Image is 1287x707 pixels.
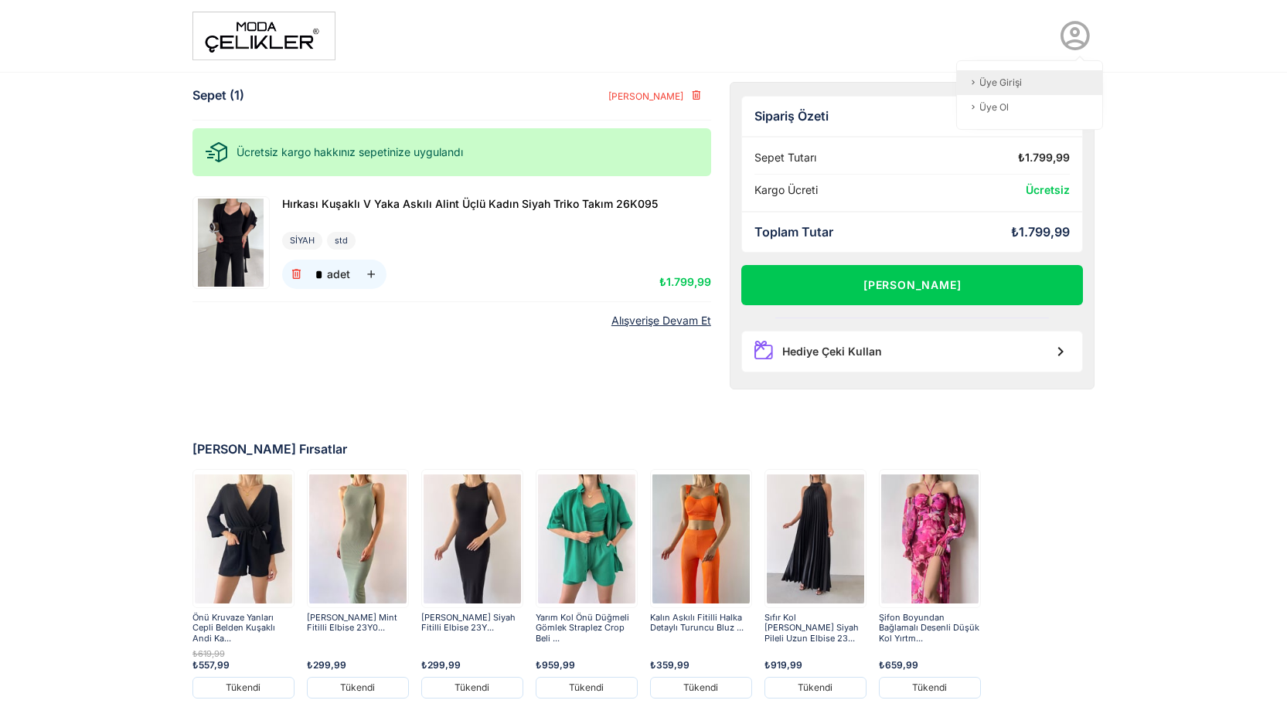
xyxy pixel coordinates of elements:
[754,151,816,165] div: Sepet Tutarı
[307,677,409,699] div: Tükendi
[611,314,711,328] a: Alışverişe Devam Et
[282,197,658,210] span: Hırkası Kuşaklı V Yaka Askılı Alint Üçlü Kadın Siyah Triko Takım 26K095
[192,649,295,659] div: ₺619,99
[881,471,979,606] img: sister-elbise-22y000395-4ca5-9.jpg
[659,275,711,288] span: ₺1.799,99
[754,225,833,240] div: Toplam Tutar
[650,660,752,671] div: ₺359,99
[879,613,981,643] a: Şifon Boyundan Bağlamalı Desenli Düşük Kol Yırtm...
[957,95,1102,120] a: Üye Ol
[650,677,752,699] div: Tükendi
[421,677,523,699] div: Tükendi
[764,677,867,699] div: Tükendi
[327,269,350,280] div: adet
[536,660,638,671] div: ₺959,99
[1011,225,1070,240] div: ₺1.799,99
[957,70,1102,95] a: Üye Girişi
[312,260,327,289] input: adet
[782,345,882,359] div: Hediye Çeki Kullan
[195,199,267,287] img: Hırkası Kuşaklı V Yaka Askılı Alint Üçlü Kadın Siyah Triko Takım 26K095
[754,184,818,197] div: Kargo Ücreti
[608,90,683,102] span: [PERSON_NAME]
[282,232,322,250] div: SİYAH
[754,109,1071,124] div: Sipariş Özeti
[879,677,981,699] div: Tükendi
[767,471,864,606] img: lana-pileli-uzun-elbise-23y000477-645bdd.jpg
[536,613,638,643] a: Yarım Kol Önü Düğmeli Gömlek Straplez Crop Beli ...
[1018,151,1070,165] div: ₺1.799,99
[282,196,658,213] a: Hırkası Kuşaklı V Yaka Askılı Alint Üçlü Kadın Siyah Triko Takım 26K095
[192,12,335,60] img: moda%20-1.png
[307,660,409,671] div: ₺299,99
[1026,183,1070,196] span: Ücretsiz
[764,660,867,671] div: ₺919,99
[764,613,867,643] a: Sıfır Kol [PERSON_NAME] Siyah Pileli Uzun Elbise 23...
[536,677,638,699] div: Tükendi
[424,471,521,606] img: yanni-elbise-23y000498--c3915.jpg
[652,471,750,606] img: kalin-askili-fitilli-halka-detayli-tur-59-4ef.jpg
[421,660,523,671] div: ₺299,99
[879,660,981,671] div: ₺659,99
[309,471,407,606] img: yanni-elbise-23y000498-5b5b-0.jpg
[307,613,409,643] a: [PERSON_NAME] Mint Fitilli Elbise 23Y0...
[538,471,635,606] img: pietro-uclu-takim-23y000505-e1b0a8.jpg
[195,471,292,606] img: andi-sort-tulum-23y000499-4-4208.jpg
[192,677,295,699] div: Tükendi
[421,613,523,643] a: [PERSON_NAME] Siyah Fitilli Elbise 23Y...
[741,265,1084,305] button: [PERSON_NAME]
[192,442,1095,457] div: [PERSON_NAME] Fırsatlar
[192,660,295,671] div: ₺557,99
[192,613,295,643] a: Önü Kruvaze Yanları Cepli Belden Kuşaklı Andi Ka...
[192,88,244,103] div: Sepet (1)
[650,613,752,643] a: Kalın Askılı Fitilli Halka Detaylı Turuncu Bluz ...
[327,232,356,250] div: std
[192,128,711,176] div: Ücretsiz kargo hakkınız sepetinize uygulandı
[595,82,710,110] button: [PERSON_NAME]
